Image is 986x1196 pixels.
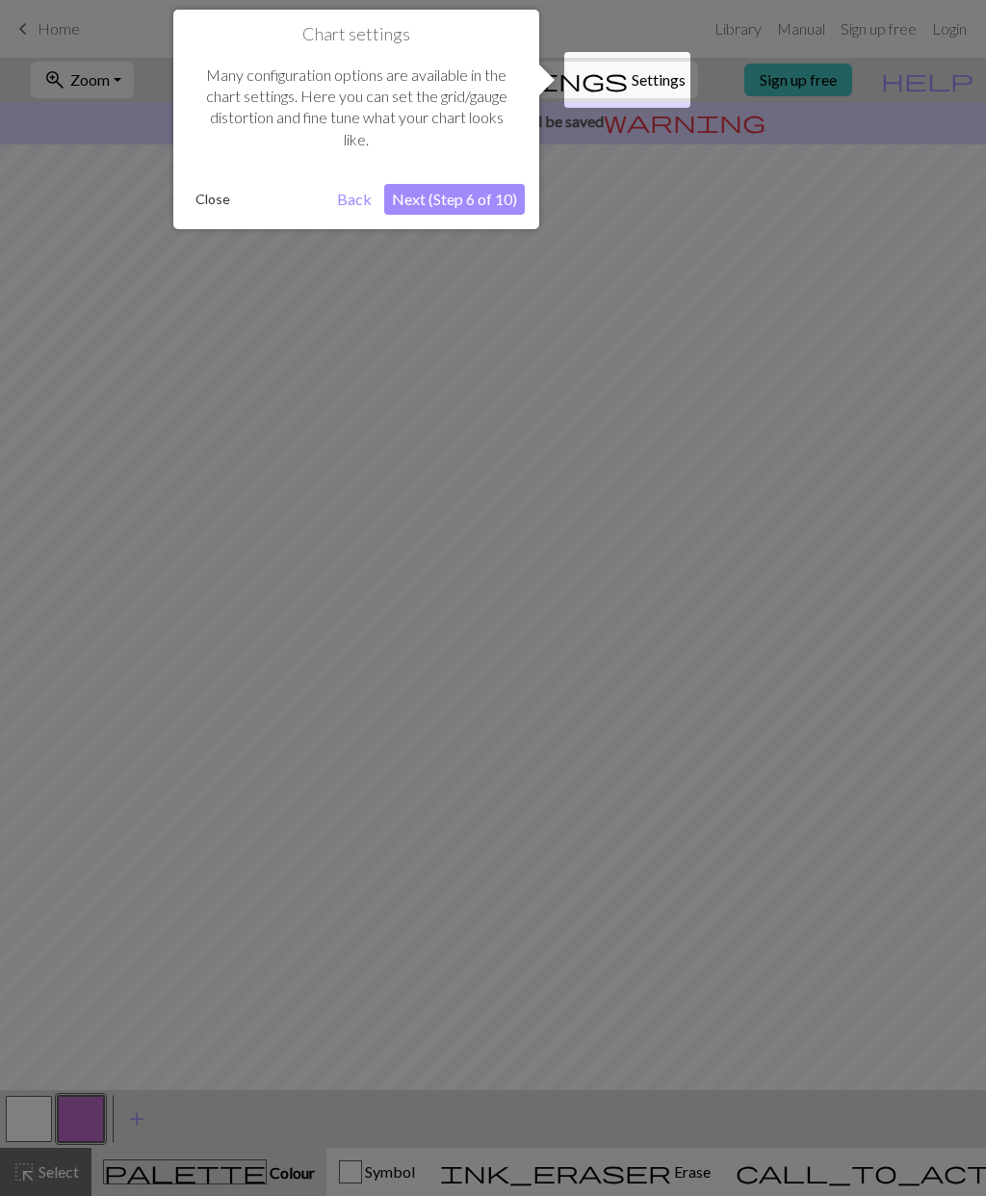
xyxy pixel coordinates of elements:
div: Many configuration options are available in the chart settings. Here you can set the grid/gauge d... [188,45,525,170]
button: Close [188,185,238,214]
h1: Chart settings [188,24,525,45]
button: Next (Step 6 of 10) [384,184,525,215]
button: Back [329,184,379,215]
div: Chart settings [173,10,539,229]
